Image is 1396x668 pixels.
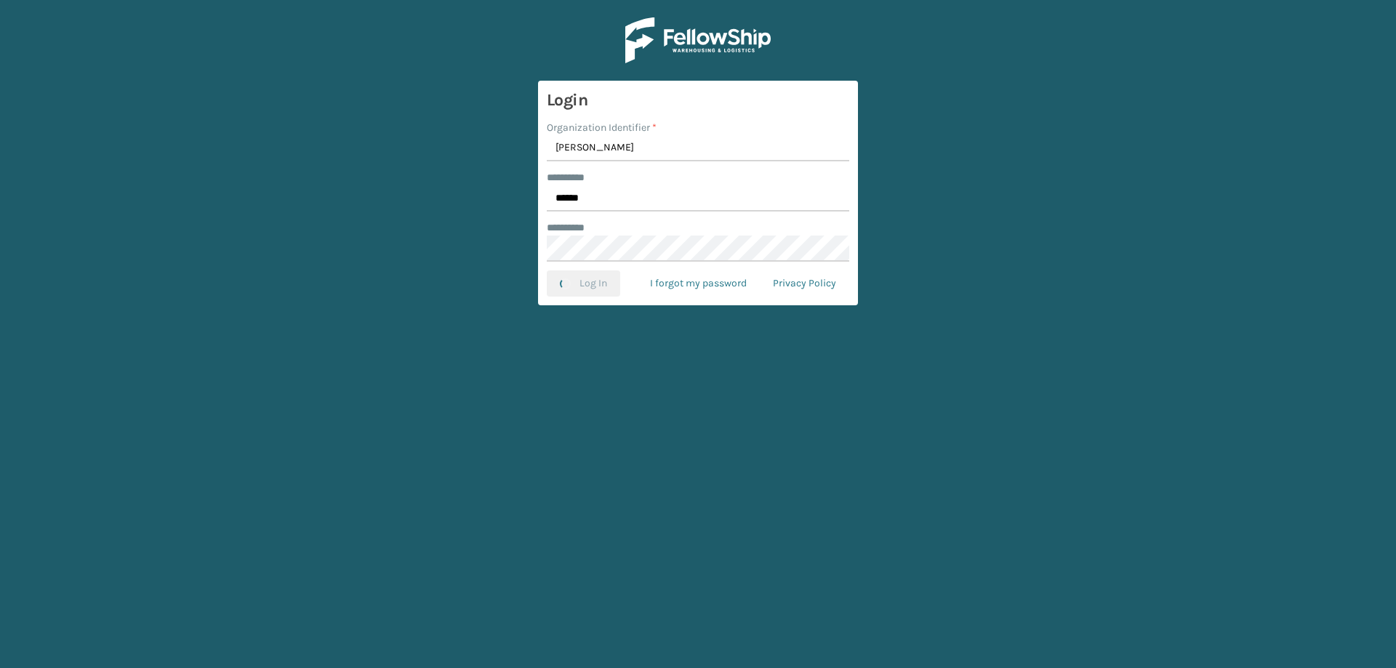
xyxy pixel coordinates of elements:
[547,89,849,111] h3: Login
[625,17,771,63] img: Logo
[637,270,760,297] a: I forgot my password
[760,270,849,297] a: Privacy Policy
[547,270,620,297] button: Log In
[547,120,657,135] label: Organization Identifier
